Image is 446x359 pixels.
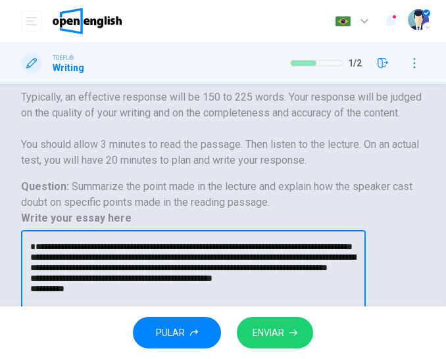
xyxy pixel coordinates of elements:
button: PULAR [133,317,221,349]
img: Profile picture [408,9,429,30]
button: ENVIAR [237,317,313,349]
span: ENVIAR [253,325,284,341]
span: Summarize the point made in the lecture and explain how the speaker cast doubt on specific points... [21,180,412,208]
h6: Directions : [21,11,425,168]
img: pt [335,16,351,26]
button: open mobile menu [21,11,42,32]
span: 1 / 2 [348,58,362,68]
h6: Question : [21,179,425,210]
span: PULAR [156,325,185,341]
h6: Write your essay here [21,210,425,226]
span: TOEFL® [53,53,74,62]
h1: Writing [53,62,84,73]
img: OpenEnglish logo [53,8,122,34]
